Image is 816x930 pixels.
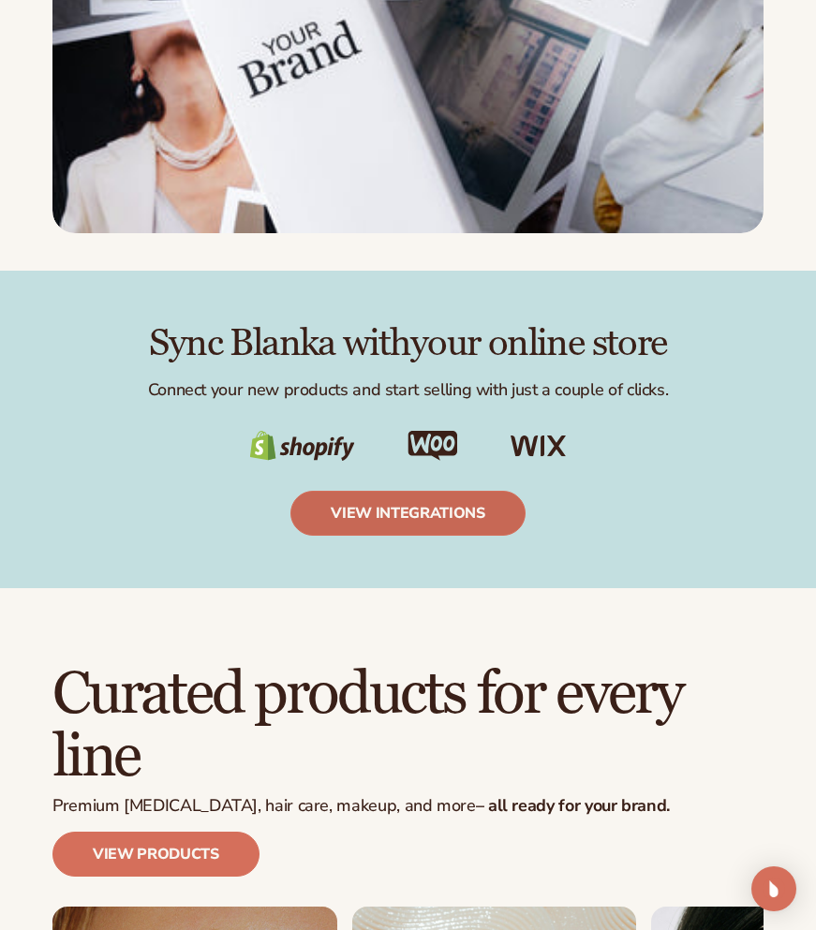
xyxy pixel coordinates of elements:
strong: – all ready for your brand. [476,794,670,817]
a: View products [52,832,260,877]
img: Shopify Image 19 [511,435,567,458]
div: Open Intercom Messenger [751,866,796,911]
p: Connect your new products and start selling with just a couple of clicks. [52,379,764,401]
p: Premium [MEDICAL_DATA], hair care, makeup, and more [52,796,764,817]
img: Shopify Image 17 [249,431,355,461]
img: Shopify Image 18 [408,431,458,460]
a: view integrations [290,491,526,536]
h2: Curated products for every line [52,663,764,789]
h2: Sync Blanka with your online store [52,323,764,364]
